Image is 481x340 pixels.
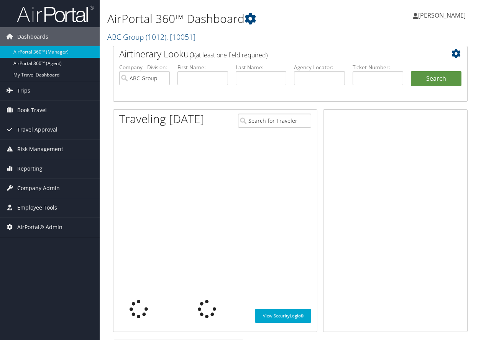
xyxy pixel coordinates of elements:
[194,51,268,59] span: (at least one field required)
[17,159,43,178] span: Reporting
[107,11,351,27] h1: AirPortal 360™ Dashboard
[17,81,30,100] span: Trips
[17,120,57,139] span: Travel Approval
[17,5,94,23] img: airportal-logo.png
[255,309,311,323] a: View SecurityLogic®
[17,198,57,217] span: Employee Tools
[119,63,170,71] label: Company - Division:
[119,47,432,60] h2: Airtinerary Lookup
[238,114,311,128] input: Search for Traveler
[146,32,166,42] span: ( 1012 )
[17,179,60,198] span: Company Admin
[17,101,47,120] span: Book Travel
[17,140,63,159] span: Risk Management
[119,111,204,127] h1: Traveling [DATE]
[17,218,62,237] span: AirPortal® Admin
[294,63,345,71] label: Agency Locator:
[177,63,228,71] label: First Name:
[353,63,403,71] label: Ticket Number:
[17,27,48,46] span: Dashboards
[411,71,461,86] button: Search
[418,11,466,20] span: [PERSON_NAME]
[107,32,195,42] a: ABC Group
[236,63,286,71] label: Last Name:
[413,4,473,27] a: [PERSON_NAME]
[166,32,195,42] span: , [ 10051 ]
